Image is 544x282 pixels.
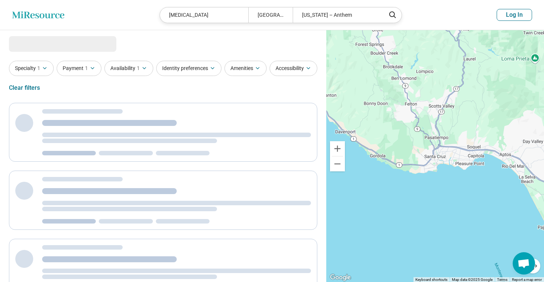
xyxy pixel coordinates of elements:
[513,252,535,275] div: Open chat
[57,61,101,76] button: Payment1
[137,64,140,72] span: 1
[104,61,153,76] button: Availability1
[9,79,40,97] div: Clear filters
[512,278,542,282] a: Report a map error
[156,61,221,76] button: Identity preferences
[497,278,507,282] a: Terms (opens in new tab)
[497,9,532,21] button: Log In
[330,141,345,156] button: Zoom in
[224,61,267,76] button: Amenities
[270,61,317,76] button: Accessibility
[452,278,493,282] span: Map data ©2025 Google
[248,7,293,23] div: [GEOGRAPHIC_DATA]
[9,61,54,76] button: Specialty1
[160,7,248,23] div: [MEDICAL_DATA]
[293,7,381,23] div: [US_STATE] – Anthem
[330,156,345,171] button: Zoom out
[9,36,72,51] span: Loading...
[37,64,40,72] span: 1
[85,64,88,72] span: 1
